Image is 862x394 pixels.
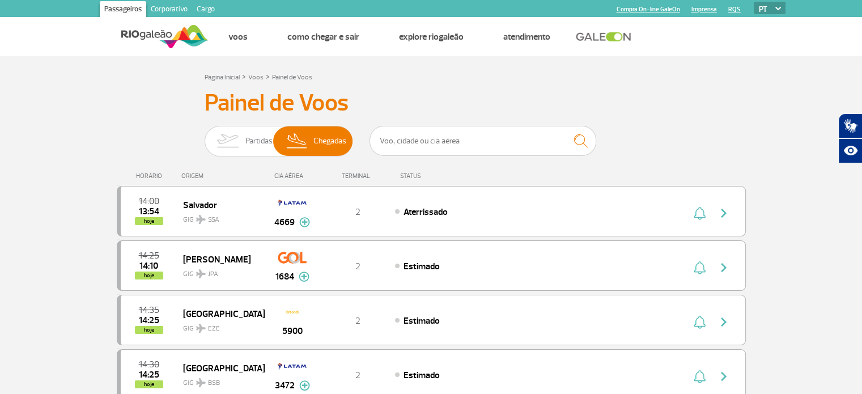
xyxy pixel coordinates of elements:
a: Voos [228,31,248,43]
span: JPA [208,269,218,279]
span: [GEOGRAPHIC_DATA] [183,306,256,321]
span: 4669 [274,215,295,229]
div: ORIGEM [181,172,264,180]
a: Passageiros [100,1,146,19]
span: Estimado [404,370,440,381]
a: Voos [248,73,264,82]
span: hoje [135,326,163,334]
img: slider-embarque [210,126,245,156]
span: 1684 [275,270,294,283]
span: 2025-09-30 14:00:00 [139,197,159,205]
a: Atendimento [503,31,550,43]
span: hoje [135,380,163,388]
span: Estimado [404,315,440,327]
span: 2 [355,315,360,327]
span: 2 [355,261,360,272]
span: [GEOGRAPHIC_DATA] [183,361,256,375]
img: slider-desembarque [281,126,314,156]
img: destiny_airplane.svg [196,378,206,387]
div: TERMINAL [321,172,394,180]
span: GIG [183,317,256,334]
span: 2 [355,370,360,381]
img: destiny_airplane.svg [196,324,206,333]
img: mais-info-painel-voo.svg [299,217,310,227]
span: GIG [183,209,256,225]
img: sino-painel-voo.svg [694,370,706,383]
span: 5900 [282,324,303,338]
div: CIA AÉREA [264,172,321,180]
span: Chegadas [313,126,346,156]
img: sino-painel-voo.svg [694,315,706,329]
span: SSA [208,215,219,225]
button: Abrir recursos assistivos. [838,138,862,163]
a: Imprensa [691,6,717,13]
img: seta-direita-painel-voo.svg [717,315,731,329]
span: 2025-09-30 14:10:00 [139,262,158,270]
img: seta-direita-painel-voo.svg [717,370,731,383]
a: Página Inicial [205,73,240,82]
input: Voo, cidade ou cia aérea [370,126,596,156]
span: GIG [183,372,256,388]
img: seta-direita-painel-voo.svg [717,261,731,274]
a: Cargo [192,1,219,19]
div: STATUS [394,172,487,180]
div: HORÁRIO [120,172,182,180]
img: destiny_airplane.svg [196,215,206,224]
button: Abrir tradutor de língua de sinais. [838,113,862,138]
img: sino-painel-voo.svg [694,261,706,274]
img: destiny_airplane.svg [196,269,206,278]
img: mais-info-painel-voo.svg [299,272,309,282]
img: mais-info-painel-voo.svg [299,380,310,391]
span: 2 [355,206,360,218]
a: > [266,70,270,83]
a: Corporativo [146,1,192,19]
span: Aterrissado [404,206,448,218]
span: GIG [183,263,256,279]
a: Explore RIOgaleão [399,31,464,43]
span: 2025-09-30 14:25:00 [139,371,159,379]
a: > [242,70,246,83]
span: Partidas [245,126,273,156]
a: Painel de Voos [272,73,312,82]
a: RQS [728,6,741,13]
span: 2025-09-30 14:35:00 [139,306,159,314]
span: 2025-09-30 14:30:00 [139,361,159,368]
h3: Painel de Voos [205,89,658,117]
span: 3472 [275,379,295,392]
a: Como chegar e sair [287,31,359,43]
span: Estimado [404,261,440,272]
span: 2025-09-30 14:25:00 [139,252,159,260]
span: hoje [135,272,163,279]
span: EZE [208,324,220,334]
span: 2025-09-30 14:25:00 [139,316,159,324]
div: Plugin de acessibilidade da Hand Talk. [838,113,862,163]
span: Salvador [183,197,256,212]
a: Compra On-line GaleOn [617,6,680,13]
img: sino-painel-voo.svg [694,206,706,220]
span: BSB [208,378,220,388]
span: 2025-09-30 13:54:33 [139,207,159,215]
span: hoje [135,217,163,225]
img: seta-direita-painel-voo.svg [717,206,731,220]
span: [PERSON_NAME] [183,252,256,266]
